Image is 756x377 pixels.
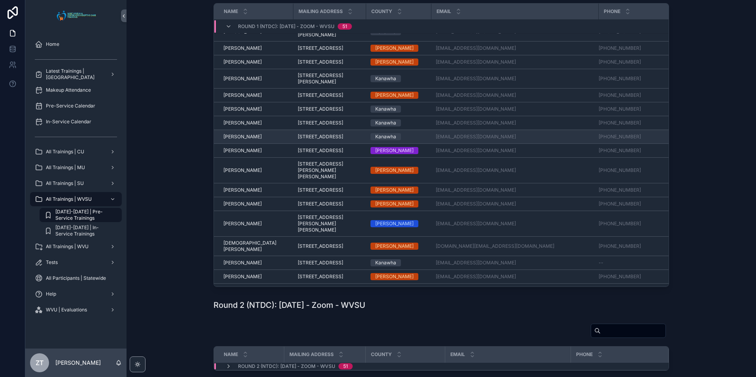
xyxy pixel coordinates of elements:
a: [EMAIL_ADDRESS][DOMAIN_NAME] [436,45,516,51]
span: Mailing Address [299,8,343,15]
a: [DOMAIN_NAME][EMAIL_ADDRESS][DOMAIN_NAME] [436,243,554,249]
a: [STREET_ADDRESS][PERSON_NAME][PERSON_NAME] [298,161,361,180]
span: [STREET_ADDRESS] [298,45,343,51]
span: [STREET_ADDRESS] [298,187,343,193]
div: Kanawha [375,75,396,82]
a: [PERSON_NAME] [223,92,288,98]
div: 51 [343,363,348,369]
a: [STREET_ADDRESS] [298,243,361,249]
a: [STREET_ADDRESS][PERSON_NAME][PERSON_NAME] [298,214,361,233]
div: Kanawha [375,106,396,113]
span: All Trainings | CU [46,149,84,155]
div: Kanawha [375,133,396,140]
span: [DATE]-[DATE] | Pre-Service Trainings [55,209,114,221]
span: Latest Trainings | [GEOGRAPHIC_DATA] [46,68,104,81]
a: Kanawha [370,75,426,82]
span: Email [450,351,465,358]
p: [PERSON_NAME] [55,359,101,367]
a: Pre-Service Calendar [30,99,122,113]
a: [PHONE_NUMBER] [599,243,641,249]
a: [PHONE_NUMBER] [599,187,667,193]
a: [PERSON_NAME] [223,134,288,140]
span: All Trainings | WVSU [46,196,92,202]
a: [PHONE_NUMBER] [599,243,667,249]
a: [EMAIL_ADDRESS][DOMAIN_NAME] [436,167,516,173]
a: [PERSON_NAME] [223,147,288,154]
a: [PHONE_NUMBER] [599,221,641,227]
span: [PERSON_NAME] [223,260,262,266]
a: [PHONE_NUMBER] [599,75,667,82]
a: [PERSON_NAME] [223,120,288,126]
a: Home [30,37,122,51]
a: Tests [30,255,122,270]
span: [STREET_ADDRESS] [298,243,343,249]
span: [PERSON_NAME] [223,221,262,227]
a: [PERSON_NAME] [370,147,426,154]
a: [EMAIL_ADDRESS][DOMAIN_NAME] [436,75,593,82]
a: [EMAIL_ADDRESS][DOMAIN_NAME] [436,106,516,112]
a: [PERSON_NAME] [370,92,426,99]
a: [PERSON_NAME] [370,58,426,66]
span: Name [224,351,238,358]
a: [PHONE_NUMBER] [599,45,641,51]
div: Kanawha [375,119,396,126]
a: [PERSON_NAME] [370,167,426,174]
span: [PERSON_NAME] [223,59,262,65]
span: [STREET_ADDRESS] [298,106,343,112]
span: County [371,8,392,15]
span: [STREET_ADDRESS][PERSON_NAME] [298,72,361,85]
a: [PHONE_NUMBER] [599,75,641,82]
span: [PERSON_NAME] [223,147,262,154]
a: [EMAIL_ADDRESS][DOMAIN_NAME] [436,75,516,82]
span: [PERSON_NAME] [223,273,262,280]
span: Pre-Service Calendar [46,103,95,109]
a: [PERSON_NAME] [370,220,426,227]
span: All Trainings | SU [46,180,84,187]
h1: Round 2 (NTDC): [DATE] - Zoom - WVSU [214,300,365,311]
a: [EMAIL_ADDRESS][DOMAIN_NAME] [436,221,516,227]
a: [STREET_ADDRESS] [298,201,361,207]
span: [PERSON_NAME] [223,167,262,173]
a: -- [599,260,667,266]
a: [PHONE_NUMBER] [599,147,641,154]
a: All Trainings | WVU [30,239,122,254]
a: Kanawha [370,106,426,113]
a: [PERSON_NAME] [370,273,426,280]
a: [STREET_ADDRESS] [298,45,361,51]
a: [PERSON_NAME] [370,243,426,250]
div: [PERSON_NAME] [375,167,414,174]
a: [EMAIL_ADDRESS][DOMAIN_NAME] [436,273,593,280]
a: [PHONE_NUMBER] [599,167,667,173]
a: [PHONE_NUMBER] [599,273,667,280]
a: [PHONE_NUMBER] [599,221,667,227]
a: [PERSON_NAME] [370,45,426,52]
a: [EMAIL_ADDRESS][DOMAIN_NAME] [436,92,516,98]
span: All Participants | Statewide [46,275,106,281]
a: [PHONE_NUMBER] [599,59,641,65]
span: Phone [604,8,620,15]
img: App logo [55,9,98,22]
a: [EMAIL_ADDRESS][DOMAIN_NAME] [436,201,516,207]
a: [EMAIL_ADDRESS][DOMAIN_NAME] [436,120,516,126]
span: [PERSON_NAME] [223,45,262,51]
a: [STREET_ADDRESS] [298,147,361,154]
span: County [371,351,392,358]
div: [PERSON_NAME] [375,220,414,227]
a: [EMAIL_ADDRESS][DOMAIN_NAME] [436,273,516,280]
span: [STREET_ADDRESS] [298,134,343,140]
a: [PERSON_NAME] [223,75,288,82]
div: [PERSON_NAME] [375,147,414,154]
a: [PHONE_NUMBER] [599,201,641,207]
span: [DATE]-[DATE] | In-Service Trainings [55,224,114,237]
span: In-Service Calendar [46,119,91,125]
a: [PHONE_NUMBER] [599,106,667,112]
a: [PHONE_NUMBER] [599,59,667,65]
a: [PHONE_NUMBER] [599,134,667,140]
a: [STREET_ADDRESS] [298,120,361,126]
span: ZT [36,358,43,368]
div: [PERSON_NAME] [375,92,414,99]
a: [DEMOGRAPHIC_DATA][PERSON_NAME] [223,240,288,253]
a: [DATE]-[DATE] | Pre-Service Trainings [40,208,122,222]
a: [PHONE_NUMBER] [599,45,667,51]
